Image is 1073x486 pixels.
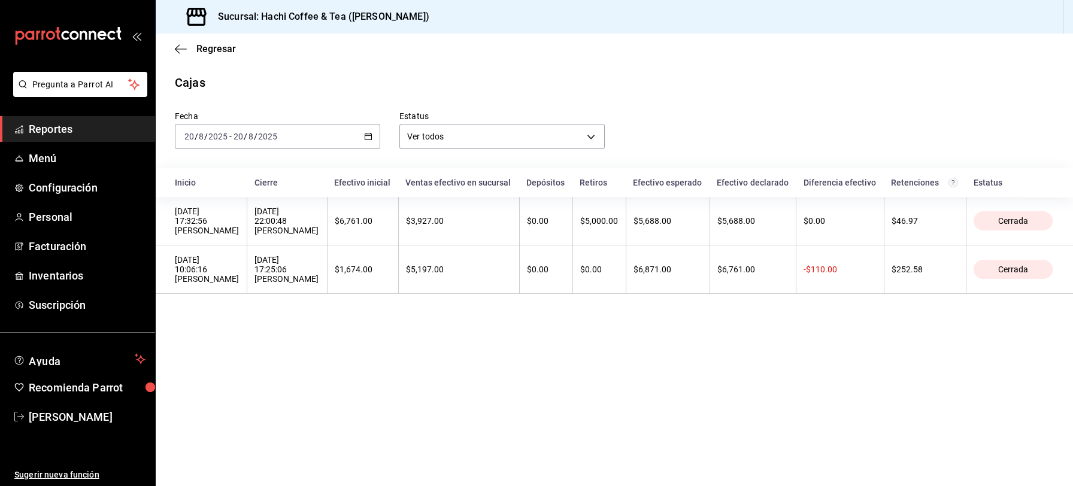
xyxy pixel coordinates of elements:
[175,255,240,284] div: [DATE] 10:06:16 [PERSON_NAME]
[132,31,141,41] button: open_drawer_menu
[29,209,146,225] span: Personal
[257,132,278,141] input: ----
[527,216,565,226] div: $0.00
[334,178,391,187] div: Efectivo inicial
[233,132,244,141] input: --
[405,178,512,187] div: Ventas efectivo en sucursal
[29,379,146,396] span: Recomienda Parrot
[195,132,198,141] span: /
[580,216,619,226] div: $5,000.00
[29,238,146,254] span: Facturación
[717,216,789,226] div: $5,688.00
[633,178,702,187] div: Efectivo esperado
[892,265,959,274] div: $252.58
[891,178,959,187] div: Retenciones
[804,265,876,274] div: -$110.00
[717,178,789,187] div: Efectivo declarado
[993,216,1033,226] span: Cerrada
[804,178,877,187] div: Diferencia efectivo
[175,74,205,92] div: Cajas
[29,180,146,196] span: Configuración
[204,132,208,141] span: /
[244,132,247,141] span: /
[175,206,240,235] div: [DATE] 17:32:56 [PERSON_NAME]
[634,265,702,274] div: $6,871.00
[8,87,147,99] a: Pregunta a Parrot AI
[406,216,512,226] div: $3,927.00
[892,216,959,226] div: $46.97
[634,216,702,226] div: $5,688.00
[229,132,232,141] span: -
[29,352,130,366] span: Ayuda
[14,469,146,481] span: Sugerir nueva función
[29,121,146,137] span: Reportes
[208,10,429,24] h3: Sucursal: Hachi Coffee & Tea ([PERSON_NAME])
[993,265,1033,274] span: Cerrada
[406,265,512,274] div: $5,197.00
[175,112,380,120] label: Fecha
[948,178,958,187] svg: Total de retenciones de propinas registradas
[29,268,146,284] span: Inventarios
[248,132,254,141] input: --
[254,255,319,284] div: [DATE] 17:25:06 [PERSON_NAME]
[32,78,129,91] span: Pregunta a Parrot AI
[175,178,240,187] div: Inicio
[29,409,146,425] span: [PERSON_NAME]
[29,150,146,166] span: Menú
[399,112,605,120] label: Estatus
[526,178,565,187] div: Depósitos
[580,178,619,187] div: Retiros
[399,124,605,149] div: Ver todos
[974,178,1054,187] div: Estatus
[580,265,619,274] div: $0.00
[254,206,319,235] div: [DATE] 22:00:48 [PERSON_NAME]
[208,132,228,141] input: ----
[198,132,204,141] input: --
[29,297,146,313] span: Suscripción
[717,265,789,274] div: $6,761.00
[335,216,391,226] div: $6,761.00
[184,132,195,141] input: --
[254,178,320,187] div: Cierre
[527,265,565,274] div: $0.00
[196,43,236,54] span: Regresar
[175,43,236,54] button: Regresar
[804,216,876,226] div: $0.00
[254,132,257,141] span: /
[335,265,391,274] div: $1,674.00
[13,72,147,97] button: Pregunta a Parrot AI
